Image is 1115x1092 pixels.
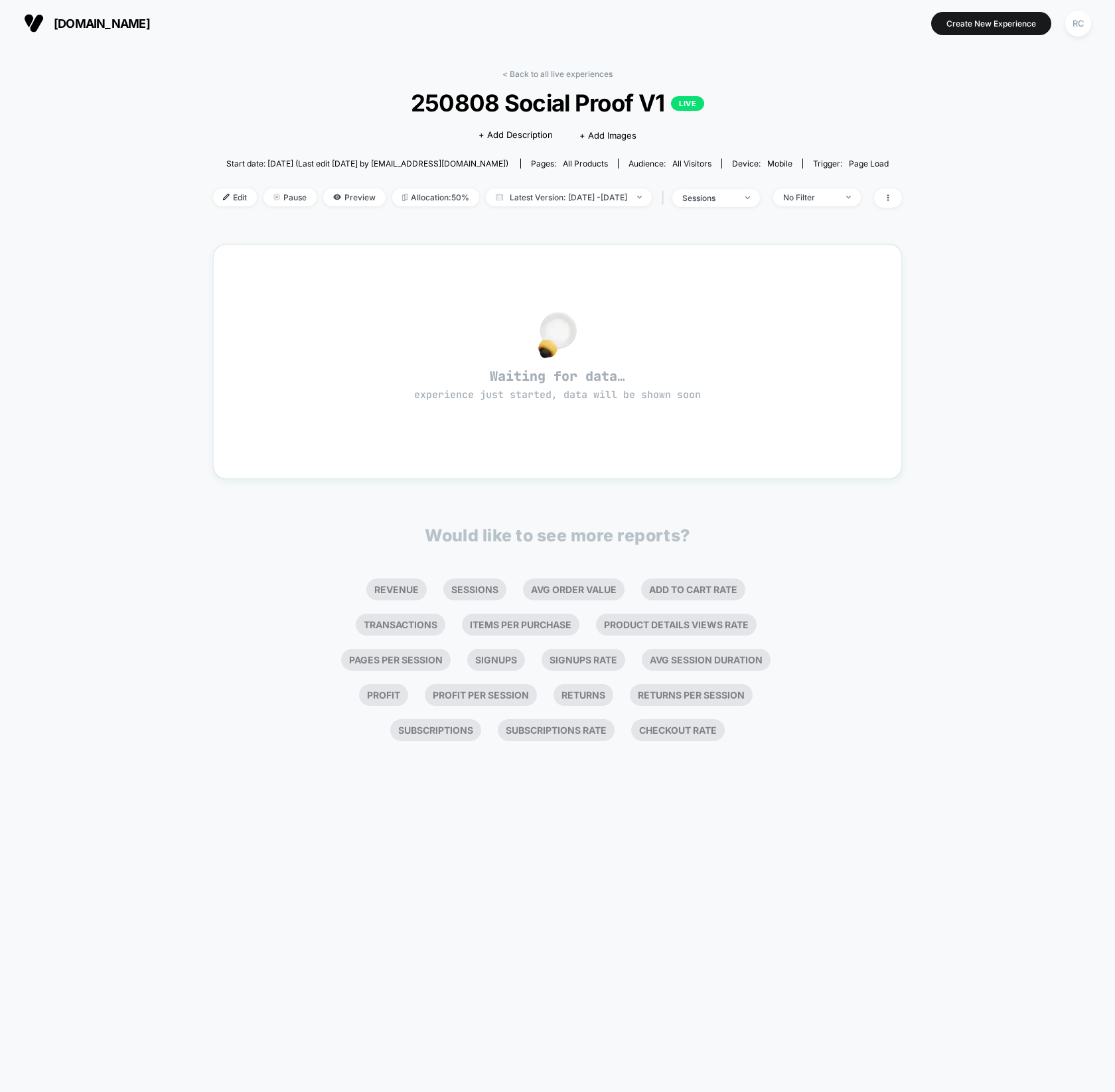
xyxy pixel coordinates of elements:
[629,159,711,169] div: Audience:
[846,196,851,198] img: end
[658,188,672,208] span: |
[931,12,1051,35] button: Create New Experience
[783,192,836,202] div: No Filter
[223,194,230,200] img: edit
[563,159,608,169] span: all products
[263,188,317,206] span: Pause
[641,579,745,600] li: Add To Cart Rate
[554,684,613,706] li: Returns
[672,159,711,169] span: All Visitors
[390,719,481,741] li: Subscriptions
[542,649,625,671] li: Signups Rate
[538,312,577,358] img: no_data
[671,96,704,111] p: LIVE
[631,719,725,741] li: Checkout Rate
[486,188,652,206] span: Latest Version: [DATE] - [DATE]
[479,129,553,142] span: + Add Description
[392,188,479,206] span: Allocation: 50%
[323,188,386,206] span: Preview
[341,649,451,671] li: Pages Per Session
[682,193,735,203] div: sessions
[767,159,792,169] span: mobile
[642,649,771,671] li: Avg Session Duration
[24,13,44,33] img: Visually logo
[467,649,525,671] li: Signups
[496,194,503,200] img: calendar
[596,614,757,636] li: Product Details Views Rate
[248,89,867,117] span: 250808 Social Proof V1
[359,684,408,706] li: Profit
[1061,10,1095,37] button: RC
[579,130,636,141] span: + Add Images
[20,13,154,34] button: [DOMAIN_NAME]
[443,579,506,600] li: Sessions
[849,159,889,169] span: Page Load
[356,614,445,636] li: Transactions
[531,159,608,169] div: Pages:
[213,188,257,206] span: Edit
[414,388,701,401] span: experience just started, data will be shown soon
[630,684,753,706] li: Returns Per Session
[637,196,642,198] img: end
[237,368,878,402] span: Waiting for data…
[226,159,508,169] span: Start date: [DATE] (Last edit [DATE] by [EMAIL_ADDRESS][DOMAIN_NAME])
[54,17,150,31] span: [DOMAIN_NAME]
[813,159,889,169] div: Trigger:
[273,194,280,200] img: end
[425,525,690,545] p: Would like to see more reports?
[1065,11,1091,36] div: RC
[523,579,625,600] li: Avg Order Value
[366,579,427,600] li: Revenue
[402,194,408,201] img: rebalance
[721,159,802,169] span: Device:
[502,69,613,79] a: < Back to all live experiences
[462,614,579,636] li: Items Per Purchase
[425,684,537,706] li: Profit Per Session
[745,196,750,199] img: end
[498,719,615,741] li: Subscriptions Rate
